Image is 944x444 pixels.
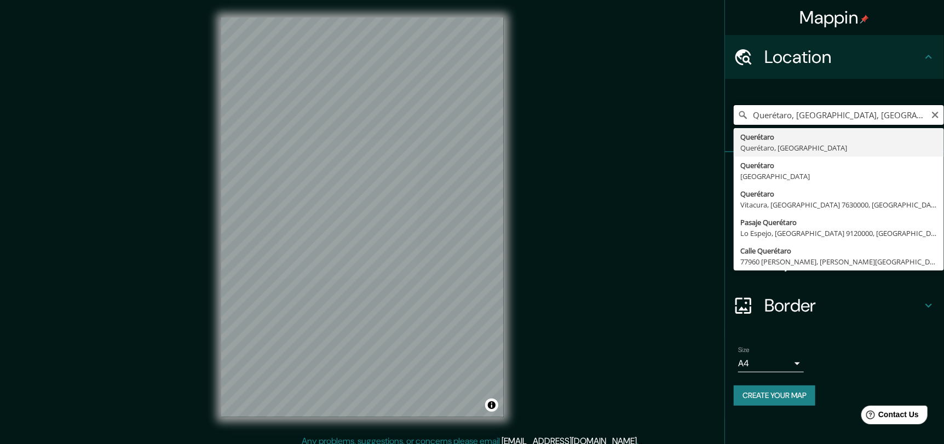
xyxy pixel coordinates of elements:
h4: Location [764,46,922,68]
div: Layout [725,240,944,284]
div: Pins [725,152,944,196]
h4: Layout [764,251,922,273]
div: Calle Querétaro [740,245,937,256]
div: Querétaro [740,188,937,199]
h4: Border [764,295,922,316]
label: Size [738,345,750,355]
div: A4 [738,355,804,372]
button: Clear [931,109,940,119]
canvas: Map [221,18,504,417]
button: Toggle attribution [485,399,498,412]
div: Style [725,196,944,240]
div: 77960 [PERSON_NAME], [PERSON_NAME][GEOGRAPHIC_DATA], [GEOGRAPHIC_DATA] [740,256,937,267]
div: Lo Espejo, [GEOGRAPHIC_DATA] 9120000, [GEOGRAPHIC_DATA] [740,228,937,239]
input: Pick your city or area [734,105,944,125]
div: Querétaro [740,160,937,171]
h4: Mappin [800,7,870,28]
div: [GEOGRAPHIC_DATA] [740,171,937,182]
div: Vitacura, [GEOGRAPHIC_DATA] 7630000, [GEOGRAPHIC_DATA] [740,199,937,210]
div: Location [725,35,944,79]
button: Create your map [734,385,815,406]
div: Querétaro, [GEOGRAPHIC_DATA] [740,142,937,153]
img: pin-icon.png [860,15,869,24]
div: Border [725,284,944,327]
div: Querétaro [740,131,937,142]
div: Pasaje Querétaro [740,217,937,228]
iframe: Help widget launcher [847,401,932,432]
